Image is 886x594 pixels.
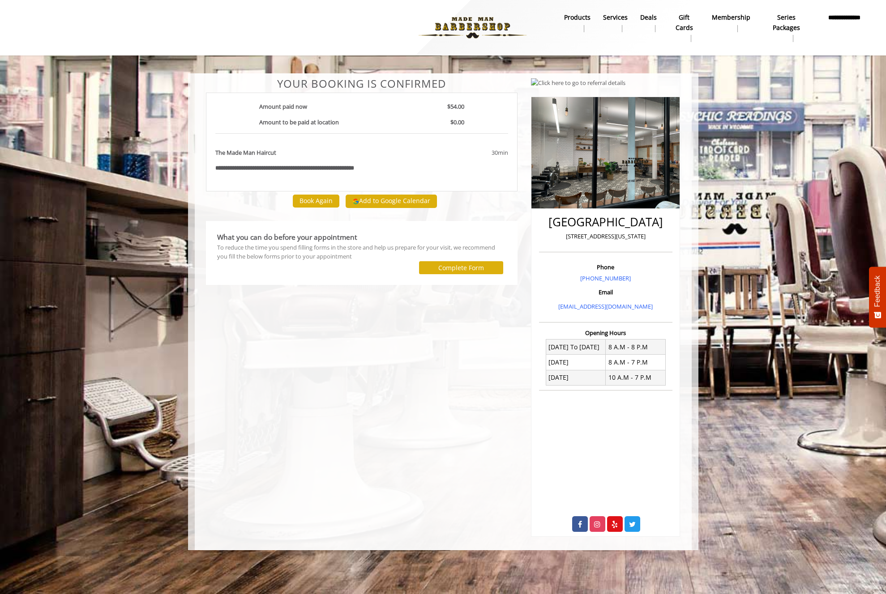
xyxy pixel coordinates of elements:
b: $0.00 [450,118,464,126]
button: Add to Google Calendar [346,195,437,208]
td: [DATE] To [DATE] [546,339,606,355]
a: Gift cardsgift cards [663,11,706,44]
a: [EMAIL_ADDRESS][DOMAIN_NAME] [558,302,653,310]
button: Feedback - Show survey [869,267,886,327]
div: To reduce the time you spend filling forms in the store and help us prepare for your visit, we re... [217,243,507,262]
img: Click here to go to referral details [531,78,625,88]
a: ServicesServices [597,11,634,34]
span: Feedback [873,276,882,307]
label: Complete Form [438,264,484,272]
b: Membership [712,13,750,22]
b: Services [603,13,628,22]
p: [STREET_ADDRESS][US_STATE] [541,232,670,241]
div: 30min [419,148,508,157]
h3: Phone [541,264,670,270]
h2: [GEOGRAPHIC_DATA] [541,216,670,229]
a: DealsDeals [634,11,663,34]
a: Series packagesSeries packages [757,11,816,44]
b: What you can do before your appointment [217,232,357,242]
b: Series packages [763,13,810,33]
img: Made Man Barbershop logo [411,3,534,52]
td: 10 A.M - 7 P.M [606,370,666,385]
td: 8 A.M - 7 P.M [606,355,666,370]
td: 8 A.M - 8 P.M [606,339,666,355]
h3: Email [541,289,670,295]
a: MembershipMembership [706,11,757,34]
b: products [564,13,591,22]
b: gift cards [669,13,699,33]
td: [DATE] [546,370,606,385]
a: [PHONE_NUMBER] [580,274,631,282]
button: Complete Form [419,261,503,274]
button: Book Again [293,195,339,208]
center: Your Booking is confirmed [206,78,518,89]
b: Amount to be paid at location [259,118,339,126]
b: Deals [640,13,657,22]
b: The Made Man Haircut [215,148,276,157]
a: Productsproducts [558,11,597,34]
b: $54.00 [447,102,464,110]
b: Amount paid now [259,102,307,110]
td: [DATE] [546,355,606,370]
h3: Opening Hours [539,330,672,336]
